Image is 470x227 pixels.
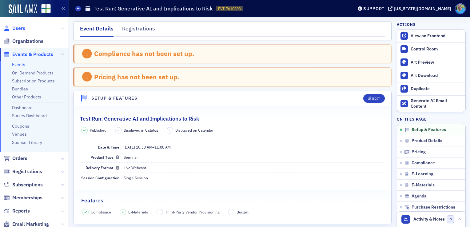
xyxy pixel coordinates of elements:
[12,123,29,129] a: Coupons
[12,194,42,201] span: Memberships
[136,145,152,149] time: 10:30 AM
[124,155,138,160] span: Seminar
[3,208,30,214] a: Reports
[230,210,232,214] span: –
[165,209,219,215] span: Third-Party Vendor Provisioning
[397,56,465,69] a: Art Preview
[37,4,51,14] a: View Homepage
[12,131,27,137] a: Venues
[91,95,137,102] h4: Setup & Features
[3,155,27,162] a: Orders
[117,128,119,132] span: –
[12,105,33,110] a: Dashboard
[411,98,462,109] div: Generate AI Email Content
[394,6,451,11] div: [US_STATE][DOMAIN_NAME]
[3,38,43,45] a: Organizations
[12,94,41,100] a: Other Products
[237,209,249,215] span: Budget
[94,73,180,81] div: Pricing has not been set up.
[9,4,37,14] img: SailAMX
[80,115,199,123] h2: Test Run: Generative AI and Implications to Risk
[12,51,53,58] span: Events & Products
[412,149,426,155] span: Pricing
[12,140,42,145] a: Sponsor Library
[3,181,43,188] a: Subscriptions
[41,4,51,14] img: SailAMX
[124,127,158,133] span: Displayed in Catalog
[124,165,146,170] span: Live Webcast
[397,22,416,27] h4: Actions
[80,25,114,37] div: Event Details
[12,62,25,67] a: Events
[411,73,462,78] div: Art Download
[94,5,213,12] h1: Test Run: Generative AI and Implications to Risk
[94,50,194,58] div: Compliance has not been set up.
[12,168,42,175] span: Registrations
[169,128,171,132] span: –
[98,145,119,149] span: Date & Time
[91,209,111,215] span: Compliance
[3,194,42,201] a: Memberships
[397,43,465,56] a: Control Room
[12,86,28,92] a: Bundles
[412,182,435,188] span: E-Materials
[397,69,465,82] a: Art Download
[412,171,433,177] span: E-Learning
[412,205,455,210] span: Purchase Restrictions
[363,94,384,103] button: Edit
[412,193,427,199] span: Agenda
[412,160,435,166] span: Compliance
[90,127,106,133] span: Published
[388,6,453,11] button: [US_STATE][DOMAIN_NAME]
[413,216,445,222] span: Activity & Notes
[3,25,25,32] a: Users
[3,168,42,175] a: Registrations
[455,3,466,14] span: Profile
[12,113,47,118] a: Survey Dashboard
[397,30,465,42] a: View on Frontend
[412,138,442,144] span: Product Details
[411,60,462,65] div: Art Preview
[81,175,119,180] span: Session Configuration
[81,197,103,205] h2: Features
[12,181,43,188] span: Subscriptions
[124,145,171,149] span: –
[128,209,148,215] span: E-Materials
[175,127,214,133] span: Displayed on Calendar
[159,210,161,214] span: –
[218,6,241,11] span: EVT-7610893
[122,25,155,36] div: Registrations
[411,86,462,92] div: Duplicate
[447,215,455,223] span: 0
[12,25,25,32] span: Users
[397,116,466,122] h4: On this page
[412,127,446,133] span: Setup & Features
[124,145,135,149] span: [DATE]
[3,51,53,58] a: Events & Products
[12,38,43,45] span: Organizations
[12,70,54,76] a: On-Demand Products
[12,155,27,162] span: Orders
[12,78,55,84] a: Subscription Products
[411,46,462,52] div: Control Room
[124,175,148,180] span: Single Session
[397,82,465,95] button: Duplicate
[86,165,119,170] span: Delivery Format
[12,208,30,214] span: Reports
[90,155,119,160] span: Product Type
[397,95,465,112] button: Generate AI Email Content
[363,6,384,11] div: Support
[372,97,380,100] div: Edit
[154,145,171,149] time: 11:00 AM
[411,33,462,39] div: View on Frontend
